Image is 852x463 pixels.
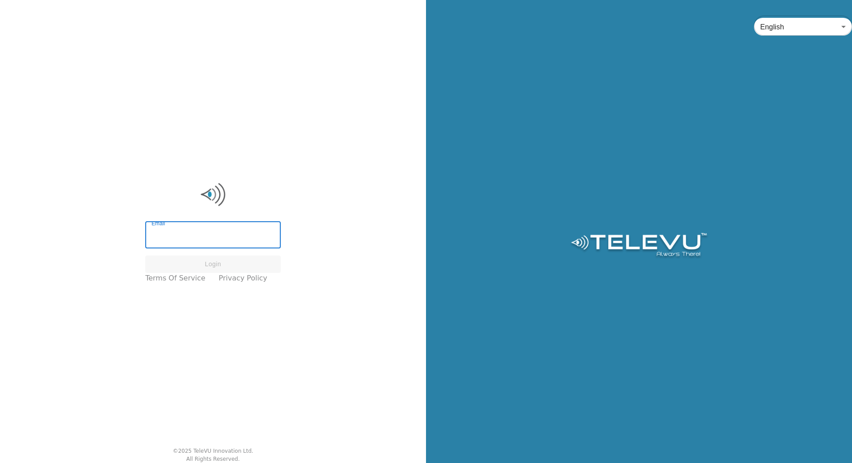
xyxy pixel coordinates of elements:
img: Logo [145,181,281,208]
img: Logo [569,233,708,260]
a: Terms of Service [145,273,205,284]
div: © 2025 TeleVU Innovation Ltd. [173,447,254,455]
a: Privacy Policy [219,273,267,284]
div: English [754,14,852,39]
div: All Rights Reserved. [186,455,240,463]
